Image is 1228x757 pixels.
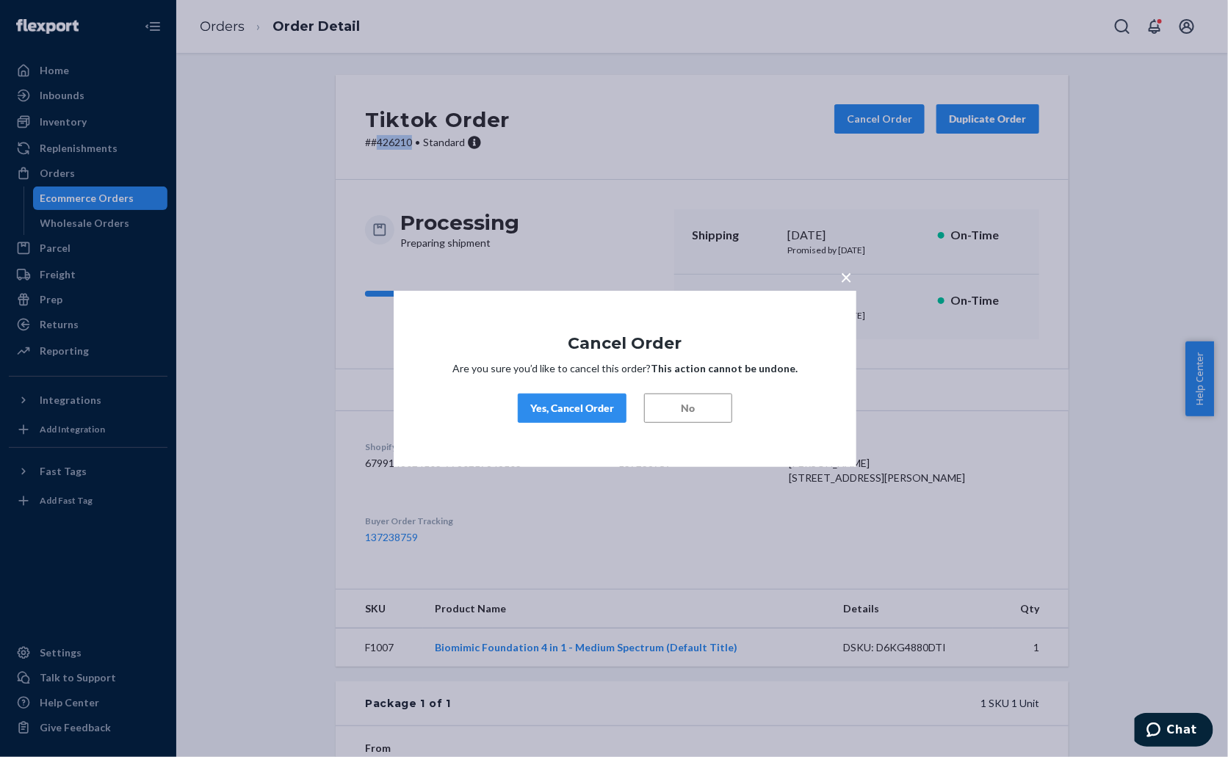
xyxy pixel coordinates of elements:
[840,264,852,289] span: ×
[518,394,626,423] button: Yes, Cancel Order
[651,362,798,374] strong: This action cannot be undone.
[1135,713,1213,750] iframe: Opens a widget where you can chat to one of our agents
[438,361,812,376] p: Are you sure you’d like to cancel this order?
[438,334,812,352] h1: Cancel Order
[530,401,614,416] div: Yes, Cancel Order
[644,394,732,423] button: No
